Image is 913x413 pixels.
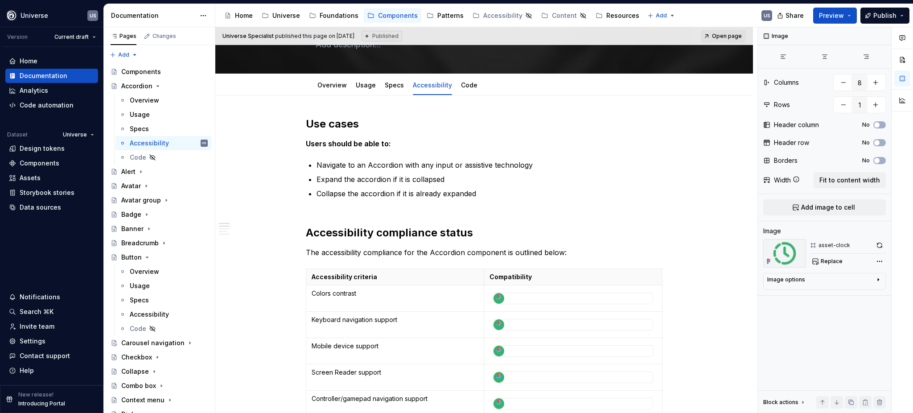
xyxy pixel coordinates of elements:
[5,171,98,185] a: Assets
[712,33,742,40] span: Open page
[90,12,96,19] div: US
[59,128,98,141] button: Universe
[364,8,421,23] a: Components
[814,172,886,188] button: Fit to content width
[645,9,678,22] button: Add
[20,159,59,168] div: Components
[20,71,67,80] div: Documentation
[107,364,211,379] a: Collapse
[763,239,806,268] img: 57abffa3-bc72-49b0-8897-c0c545f1cbcb.png
[774,78,799,87] div: Columns
[130,153,146,162] div: Code
[457,75,481,94] div: Code
[5,54,98,68] a: Home
[272,11,300,20] div: Universe
[130,281,150,290] div: Usage
[461,81,477,89] a: Code
[7,33,28,41] div: Version
[352,75,379,94] div: Usage
[20,307,53,316] div: Search ⌘K
[20,101,74,110] div: Code automation
[20,322,54,331] div: Invite team
[20,144,65,153] div: Design tokens
[305,8,362,23] a: Foundations
[7,131,28,138] div: Dataset
[437,11,464,20] div: Patterns
[54,33,89,41] span: Current draft
[121,82,152,91] div: Accordion
[130,296,149,305] div: Specs
[18,400,65,407] p: Introducing Portal
[121,239,159,248] div: Breadcrumb
[5,319,98,334] a: Invite team
[5,290,98,304] button: Notifications
[115,122,211,136] a: Specs
[592,8,643,23] a: Resources
[107,393,211,407] a: Context menu
[222,33,354,40] span: published this page on [DATE]
[774,138,809,147] div: Header row
[552,11,577,20] div: Content
[5,186,98,200] a: Storybook stories
[381,75,407,94] div: Specs
[818,242,850,249] div: asset-clock
[258,8,304,23] a: Universe
[5,363,98,378] button: Help
[483,11,522,20] div: Accessibility
[121,396,165,405] div: Context menu
[317,81,347,89] a: Overview
[222,33,274,39] span: Universe Specialist
[409,75,456,94] div: Accessibility
[862,157,870,164] label: No
[378,11,418,20] div: Components
[423,8,467,23] a: Patterns
[115,322,211,336] a: Code
[317,174,662,185] p: Expand the accordion if it is collapsed
[107,207,211,222] a: Badge
[130,267,159,276] div: Overview
[312,273,478,281] p: Accessibility criteria
[121,367,149,376] div: Collapse
[312,342,478,351] p: Mobile device support
[121,381,156,390] div: Combo box
[107,49,140,61] button: Add
[494,372,504,383] img: 01653d51-6199-4dac-a426-ff2418b240a6.png
[306,226,662,240] h2: Accessibility compliance status
[873,11,897,20] span: Publish
[774,156,798,165] div: Borders
[763,396,806,409] div: Block actions
[115,264,211,279] a: Overview
[21,11,48,20] div: Universe
[152,33,176,40] div: Changes
[130,110,150,119] div: Usage
[320,11,358,20] div: Foundations
[385,81,404,89] a: Specs
[121,167,136,176] div: Alert
[111,33,136,40] div: Pages
[107,179,211,193] a: Avatar
[107,65,211,79] a: Components
[312,394,478,403] p: Controller/gamepad navigation support
[819,176,880,185] span: Fit to content width
[107,250,211,264] a: Button
[774,176,791,185] div: Width
[20,86,48,95] div: Analytics
[5,305,98,319] button: Search ⌘K
[63,131,87,138] span: Universe
[121,210,141,219] div: Badge
[362,31,402,41] div: Published
[121,196,161,205] div: Avatar group
[115,93,211,107] a: Overview
[862,121,870,128] label: No
[312,289,478,298] p: Colors contrast
[107,193,211,207] a: Avatar group
[115,150,211,165] a: Code
[821,258,843,265] span: Replace
[813,8,857,24] button: Preview
[5,83,98,98] a: Analytics
[819,11,844,20] span: Preview
[306,139,391,148] strong: Users should be able to:
[121,182,141,190] div: Avatar
[235,11,253,20] div: Home
[489,273,657,281] p: Compatibility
